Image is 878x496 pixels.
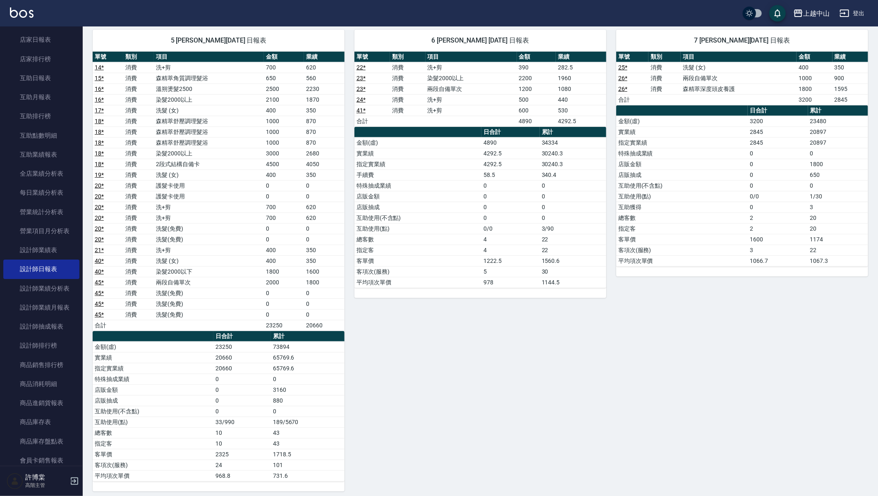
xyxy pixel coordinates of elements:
[616,169,748,180] td: 店販抽成
[271,363,345,374] td: 65769.6
[748,255,808,266] td: 1066.7
[154,116,264,126] td: 森精萃舒壓調理髮浴
[304,159,345,169] td: 4050
[3,317,79,336] a: 設計師抽成報表
[3,432,79,451] a: 商品庫存盤點表
[481,223,539,234] td: 0/0
[304,309,345,320] td: 0
[354,223,481,234] td: 互助使用(點)
[616,255,748,266] td: 平均項次單價
[797,83,832,94] td: 1800
[123,212,154,223] td: 消費
[154,73,264,83] td: 森精萃角質調理髮浴
[354,52,390,62] th: 單號
[213,395,271,406] td: 0
[616,148,748,159] td: 特殊抽成業績
[154,223,264,234] td: 洗髮(免費)
[154,126,264,137] td: 森精萃舒壓調理髮浴
[833,83,868,94] td: 1595
[123,202,154,212] td: 消費
[540,148,606,159] td: 30240.3
[390,94,426,105] td: 消費
[3,50,79,69] a: 店家排行榜
[123,234,154,245] td: 消費
[616,116,748,126] td: 金額(虛)
[354,137,481,148] td: 金額(虛)
[93,374,213,384] td: 特殊抽成業績
[154,148,264,159] td: 染髮2000以上
[354,159,481,169] td: 指定實業績
[123,73,154,83] td: 消費
[123,105,154,116] td: 消費
[540,223,606,234] td: 3/90
[390,73,426,83] td: 消費
[213,384,271,395] td: 0
[833,52,868,62] th: 業績
[426,62,517,73] td: 洗+剪
[481,169,539,180] td: 58.5
[3,222,79,241] a: 營業項目月分析表
[123,94,154,105] td: 消費
[426,52,517,62] th: 項目
[808,212,868,223] td: 20
[681,62,797,73] td: 洗髮 (女)
[748,116,808,126] td: 3200
[304,126,345,137] td: 870
[93,52,123,62] th: 單號
[808,234,868,245] td: 1174
[354,52,606,127] table: a dense table
[481,255,539,266] td: 1222.5
[264,126,304,137] td: 1000
[123,137,154,148] td: 消費
[556,105,606,116] td: 530
[304,83,345,94] td: 2230
[648,62,681,73] td: 消費
[123,245,154,255] td: 消費
[390,62,426,73] td: 消費
[3,145,79,164] a: 互助業績報表
[3,203,79,222] a: 營業統計分析表
[25,473,67,482] h5: 許博棠
[808,180,868,191] td: 0
[364,36,596,45] span: 6 [PERSON_NAME] [DATE] 日報表
[616,191,748,202] td: 互助使用(點)
[517,73,556,83] td: 2200
[748,137,808,148] td: 2845
[264,223,304,234] td: 0
[426,73,517,83] td: 染髮2000以上
[264,148,304,159] td: 3000
[481,191,539,202] td: 0
[833,94,868,105] td: 2845
[748,169,808,180] td: 0
[833,73,868,83] td: 900
[748,191,808,202] td: 0/0
[797,52,832,62] th: 金額
[264,105,304,116] td: 400
[264,266,304,277] td: 1800
[481,277,539,288] td: 978
[154,62,264,73] td: 洗+剪
[748,245,808,255] td: 3
[540,277,606,288] td: 1144.5
[748,159,808,169] td: 0
[123,116,154,126] td: 消費
[540,191,606,202] td: 0
[264,255,304,266] td: 400
[354,180,481,191] td: 特殊抽成業績
[481,212,539,223] td: 0
[390,105,426,116] td: 消費
[681,52,797,62] th: 項目
[354,212,481,223] td: 互助使用(不含點)
[264,245,304,255] td: 400
[123,309,154,320] td: 消費
[354,116,390,126] td: 合計
[808,255,868,266] td: 1067.3
[517,83,556,94] td: 1200
[808,126,868,137] td: 20897
[93,331,345,482] table: a dense table
[264,52,304,62] th: 金額
[556,94,606,105] td: 440
[556,73,606,83] td: 1960
[3,88,79,107] a: 互助月報表
[354,148,481,159] td: 實業績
